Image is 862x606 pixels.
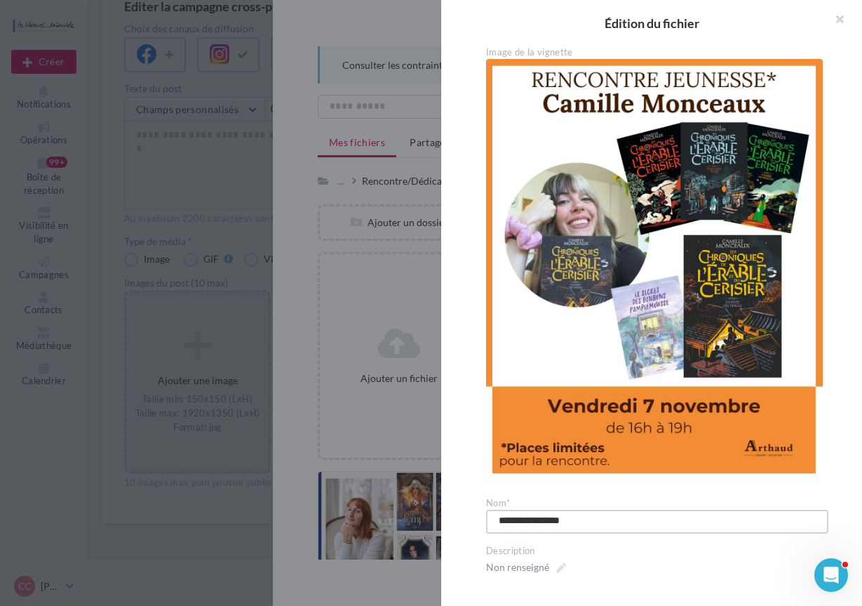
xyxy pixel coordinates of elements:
img: annonce événement [486,59,823,480]
h2: Édition du fichier [464,17,840,29]
div: Description [486,545,828,558]
span: Non renseigné [486,558,566,577]
div: Image de la vignette [486,46,828,59]
iframe: Intercom live chat [814,558,848,592]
